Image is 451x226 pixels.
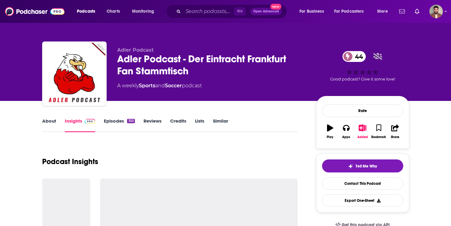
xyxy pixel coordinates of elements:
[343,51,366,62] a: 44
[144,118,161,132] a: Reviews
[43,43,105,105] img: Adler Podcast - Der Eintracht Frankfurt Fan Stammtisch
[165,83,182,89] a: Soccer
[155,83,165,89] span: and
[371,120,387,143] button: Bookmark
[322,194,403,206] button: Export One-Sheet
[42,157,98,166] h1: Podcast Insights
[322,177,403,189] a: Contact This Podcast
[127,119,135,123] div: 355
[397,6,407,17] a: Show notifications dropdown
[139,83,155,89] a: Sports
[342,135,350,139] div: Apps
[183,7,234,16] input: Search podcasts, credits, & more...
[322,104,403,117] div: Rate
[349,51,366,62] span: 44
[299,7,324,16] span: For Business
[356,164,377,169] span: Tell Me Why
[322,159,403,172] button: tell me why sparkleTell Me Why
[234,7,245,15] span: ⌘ K
[107,7,120,16] span: Charts
[371,135,386,139] div: Bookmark
[117,47,154,53] span: Adler Podcast
[338,120,354,143] button: Apps
[42,118,56,132] a: About
[104,118,135,132] a: Episodes355
[429,5,443,18] span: Logged in as calmonaghan
[65,118,95,132] a: InsightsPodchaser Pro
[77,7,95,16] span: Podcasts
[377,7,388,16] span: More
[330,7,373,16] button: open menu
[213,118,228,132] a: Similar
[429,5,443,18] button: Show profile menu
[330,77,395,81] span: Good podcast? Give it some love!
[391,135,399,139] div: Share
[373,7,396,16] button: open menu
[295,7,332,16] button: open menu
[103,7,124,16] a: Charts
[85,119,95,124] img: Podchaser Pro
[429,5,443,18] img: User Profile
[348,164,353,169] img: tell me why sparkle
[412,6,422,17] a: Show notifications dropdown
[322,120,338,143] button: Play
[250,8,282,15] button: Open AdvancedNew
[195,118,204,132] a: Lists
[316,47,409,85] div: 44Good podcast? Give it some love!
[5,6,64,17] img: Podchaser - Follow, Share and Rate Podcasts
[253,10,279,13] span: Open Advanced
[334,7,364,16] span: For Podcasters
[270,4,281,10] span: New
[132,7,154,16] span: Monitoring
[354,120,370,143] button: Added
[170,118,186,132] a: Credits
[387,120,403,143] button: Share
[327,135,333,139] div: Play
[73,7,103,16] button: open menu
[357,135,368,139] div: Added
[128,7,162,16] button: open menu
[117,82,202,89] div: A weekly podcast
[172,4,293,19] div: Search podcasts, credits, & more...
